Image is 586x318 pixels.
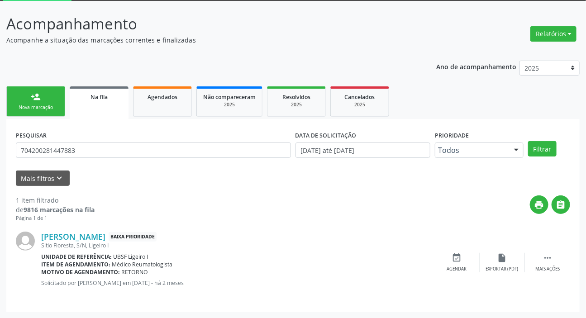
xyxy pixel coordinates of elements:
i:  [556,200,566,210]
div: Página 1 de 1 [16,214,95,222]
b: Item de agendamento: [41,261,110,268]
span: Todos [438,146,505,155]
div: Sitio Floresta, S/N, Ligeiro I [41,242,434,249]
a: [PERSON_NAME] [41,232,105,242]
span: Agendados [148,93,177,101]
div: Nova marcação [13,104,58,111]
strong: 9816 marcações na fila [24,205,95,214]
span: Médico Reumatologista [112,261,173,268]
span: UBSF Ligeiro I [114,253,148,261]
div: 2025 [203,101,256,108]
label: Prioridade [435,128,469,142]
span: Não compareceram [203,93,256,101]
label: PESQUISAR [16,128,47,142]
i: print [534,200,544,210]
span: RETORNO [122,268,148,276]
div: Exportar (PDF) [486,266,519,272]
i:  [543,253,553,263]
div: Agendar [447,266,467,272]
img: img [16,232,35,251]
input: Nome, CNS [16,142,291,158]
span: Na fila [91,93,108,101]
span: Resolvidos [282,93,310,101]
i: insert_drive_file [497,253,507,263]
input: Selecione um intervalo [295,142,431,158]
div: 2025 [274,101,319,108]
button: Filtrar [528,141,557,157]
p: Acompanhamento [6,13,408,35]
button: Relatórios [530,26,576,42]
div: Mais ações [535,266,560,272]
p: Solicitado por [PERSON_NAME] em [DATE] - há 2 meses [41,279,434,287]
p: Ano de acompanhamento [436,61,516,72]
b: Motivo de agendamento: [41,268,120,276]
button: print [530,195,548,214]
button: Mais filtroskeyboard_arrow_down [16,171,70,186]
b: Unidade de referência: [41,253,112,261]
div: person_add [31,92,41,102]
div: de [16,205,95,214]
span: Baixa Prioridade [109,232,157,242]
button:  [552,195,570,214]
div: 1 item filtrado [16,195,95,205]
label: DATA DE SOLICITAÇÃO [295,128,357,142]
i: event_available [452,253,462,263]
p: Acompanhe a situação das marcações correntes e finalizadas [6,35,408,45]
span: Cancelados [345,93,375,101]
i: keyboard_arrow_down [55,173,65,183]
div: 2025 [337,101,382,108]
